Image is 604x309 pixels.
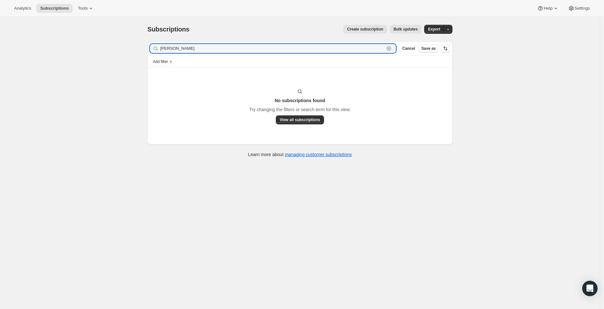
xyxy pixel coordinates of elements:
span: Settings [574,6,590,11]
span: Subscriptions [147,26,189,33]
p: Try changing the filters or search term for this view. [249,106,351,113]
span: Save as [421,46,436,51]
button: Add filter [150,58,176,66]
button: Create subscription [343,25,387,34]
button: Bulk updates [390,25,422,34]
span: Subscriptions [40,6,69,11]
span: View all subscriptions [280,117,320,122]
button: Sort the results [441,44,450,53]
span: Bulk updates [394,27,418,32]
button: Save as [419,45,438,52]
button: Clear [386,45,392,52]
button: View all subscriptions [276,115,324,124]
button: Export [424,25,444,34]
span: Cancel [402,46,415,51]
a: managing customer subscriptions [285,152,352,157]
span: Help [544,6,552,11]
span: Create subscription [347,27,383,32]
button: Settings [564,4,594,13]
span: Add filter [153,59,168,64]
button: Cancel [400,45,417,52]
div: Open Intercom Messenger [582,281,598,296]
span: Export [428,27,440,32]
span: Tools [78,6,88,11]
p: Learn more about [248,151,352,158]
button: Subscriptions [36,4,73,13]
button: Help [533,4,563,13]
button: Tools [74,4,98,13]
span: Analytics [14,6,31,11]
button: Analytics [10,4,35,13]
h3: No subscriptions found [275,97,325,104]
input: Filter subscribers [160,44,384,53]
